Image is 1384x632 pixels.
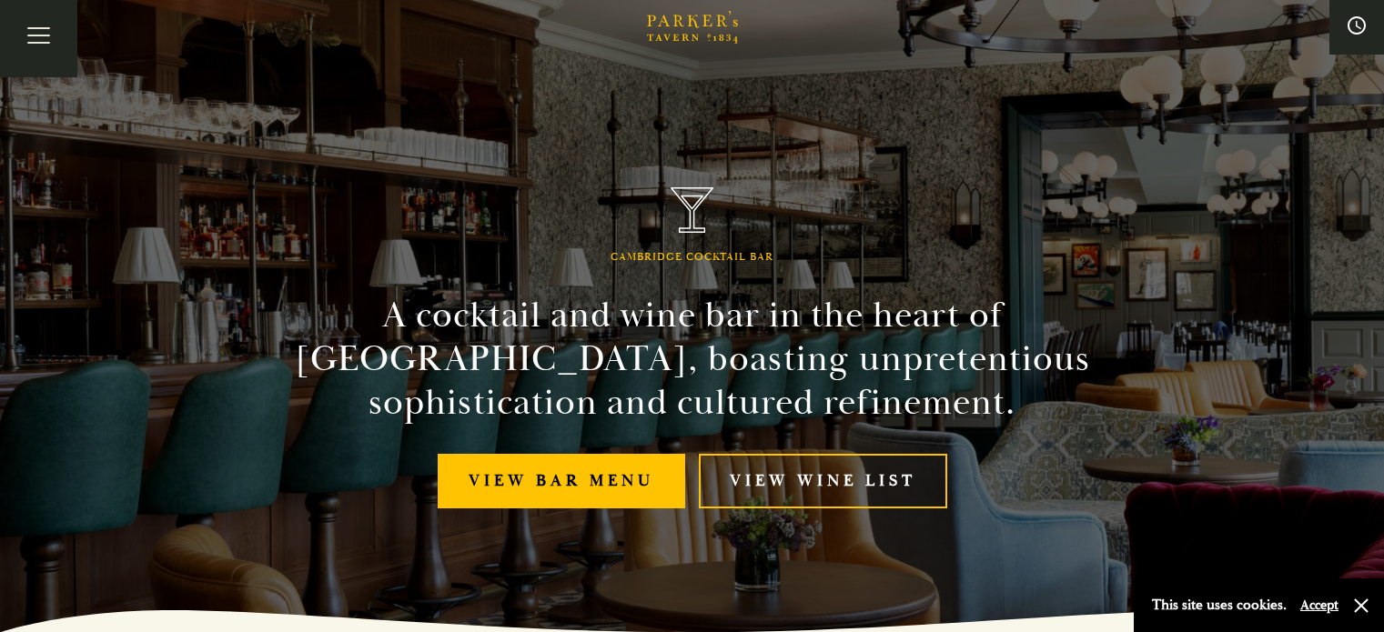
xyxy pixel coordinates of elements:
a: View Wine List [699,454,947,509]
button: Close and accept [1352,597,1370,615]
img: Parker's Tavern Brasserie Cambridge [671,187,714,234]
h2: A cocktail and wine bar in the heart of [GEOGRAPHIC_DATA], boasting unpretentious sophistication ... [278,294,1107,425]
a: View bar menu [438,454,685,509]
button: Accept [1300,597,1339,614]
h1: Cambridge Cocktail Bar [611,251,773,264]
p: This site uses cookies. [1152,592,1287,618]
